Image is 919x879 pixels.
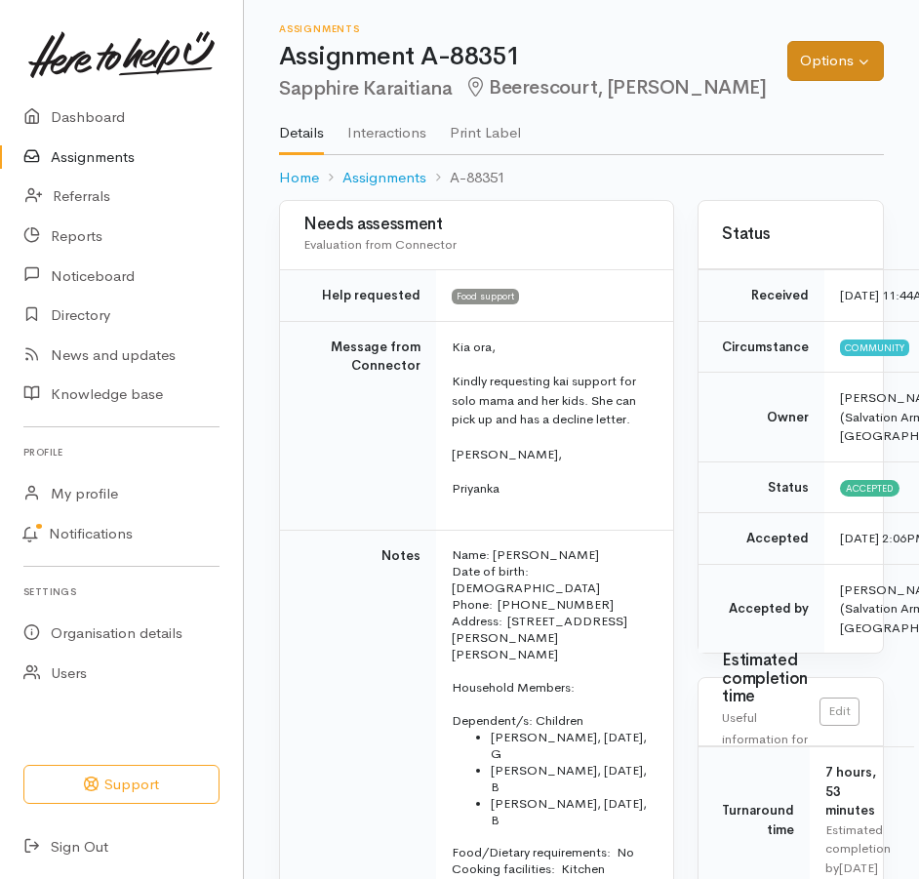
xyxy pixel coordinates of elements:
[839,859,878,876] time: [DATE]
[23,765,220,805] button: Support
[452,445,650,464] p: [PERSON_NAME],
[722,709,808,770] span: Useful information for Connectors
[452,679,650,696] p: Household Members:
[452,712,650,729] p: Dependent/s: Children
[279,99,324,155] a: Details
[722,652,819,706] h3: Estimated completion time
[347,99,426,153] a: Interactions
[279,43,787,71] h1: Assignment A-88351
[303,236,457,253] span: Evaluation from Connector
[699,461,824,513] td: Status
[303,216,650,234] h3: Needs assessment
[840,480,899,496] span: Accepted
[452,372,650,429] p: Kindly requesting kai support for solo mama and her kids. She can pick up and has a decline letter.
[452,338,650,357] p: Kia ora,
[279,167,319,189] a: Home
[426,167,505,189] li: A-88351
[452,613,650,662] p: Address: [STREET_ADDRESS][PERSON_NAME][PERSON_NAME]
[23,439,220,465] h6: Profile
[452,289,519,304] span: Food support
[450,99,521,153] a: Print Label
[699,373,824,462] td: Owner
[787,41,884,81] button: Options
[699,321,824,373] td: Circumstance
[279,23,787,34] h6: Assignments
[452,546,650,613] p: Name: [PERSON_NAME] Date of birth: [DEMOGRAPHIC_DATA] Phone: [PHONE_NUMBER]
[280,270,436,322] td: Help requested
[699,270,824,322] td: Received
[280,321,436,530] td: Message from Connector
[699,564,824,653] td: Accepted by
[23,579,220,605] h6: Settings
[699,513,824,565] td: Accepted
[819,698,859,726] a: Edit
[491,762,650,795] li: [PERSON_NAME], [DATE], B
[452,844,650,877] p: Food/Dietary requirements: No Cooking facilities: Kitchen
[452,479,650,499] p: Priyanka
[840,340,909,355] span: Community
[722,225,859,244] h3: Status
[825,820,891,878] div: Estimated completion by
[279,77,787,100] h2: Sapphire Karaitiana
[342,167,426,189] a: Assignments
[279,155,884,201] nav: breadcrumb
[463,75,766,100] span: Beerescourt, [PERSON_NAME]
[491,729,650,762] li: [PERSON_NAME], [DATE], G
[825,764,876,819] span: 7 hours, 53 minutes
[491,795,650,828] li: [PERSON_NAME], [DATE], B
